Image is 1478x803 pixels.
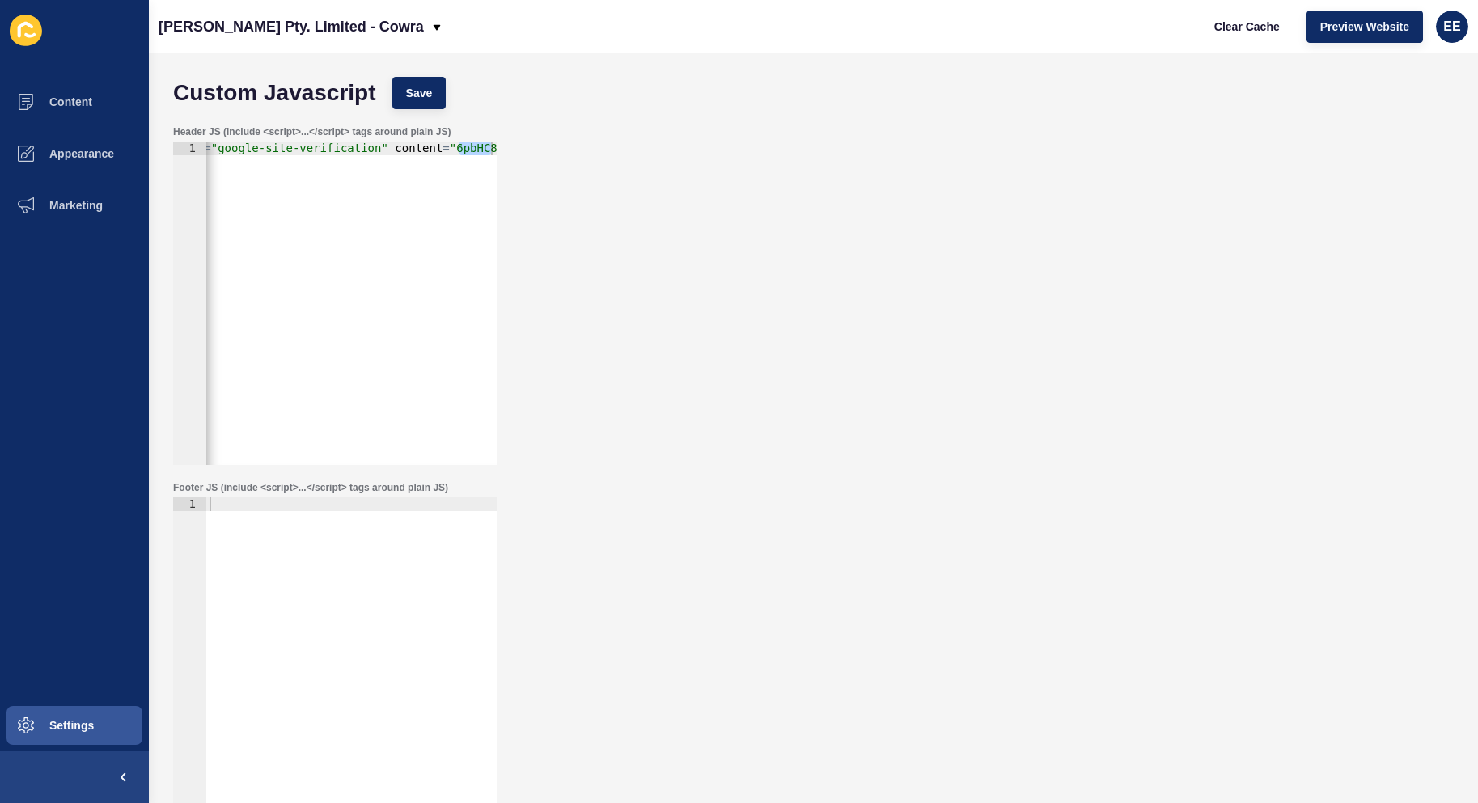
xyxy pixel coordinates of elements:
[173,125,451,138] label: Header JS (include <script>...</script> tags around plain JS)
[1306,11,1423,43] button: Preview Website
[1320,19,1409,35] span: Preview Website
[173,481,448,494] label: Footer JS (include <script>...</script> tags around plain JS)
[392,77,447,109] button: Save
[1201,11,1294,43] button: Clear Cache
[173,497,206,511] div: 1
[173,142,206,155] div: 1
[406,85,433,101] span: Save
[1214,19,1280,35] span: Clear Cache
[1443,19,1460,35] span: EE
[173,85,376,101] h1: Custom Javascript
[159,6,424,47] p: [PERSON_NAME] Pty. Limited - Cowra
